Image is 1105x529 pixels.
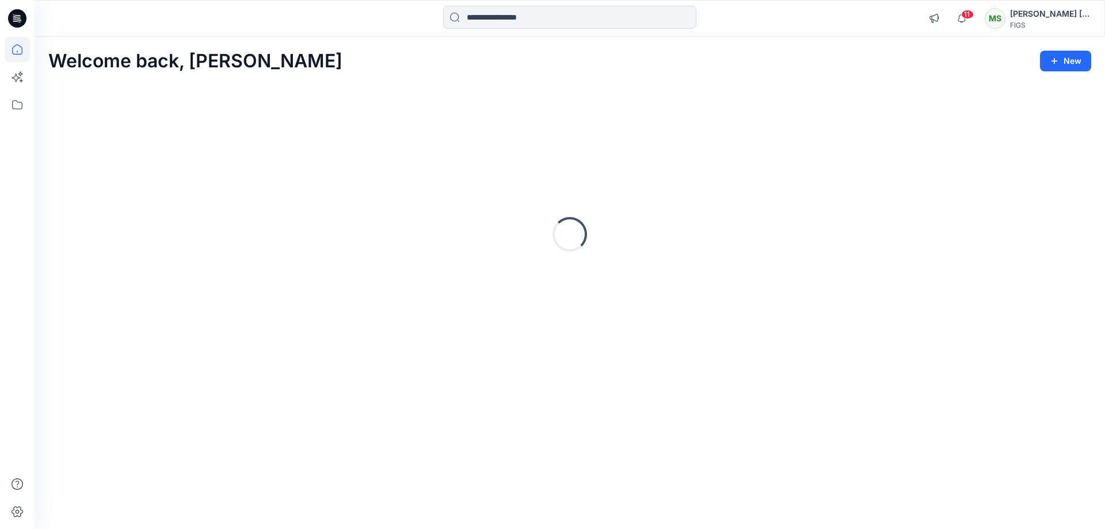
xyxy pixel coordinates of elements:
[1010,7,1091,21] div: [PERSON_NAME] [PERSON_NAME]
[1040,51,1091,71] button: New
[1010,21,1091,29] div: FIGS
[961,10,974,19] span: 11
[48,51,342,72] h2: Welcome back, [PERSON_NAME]
[985,8,1005,29] div: MS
